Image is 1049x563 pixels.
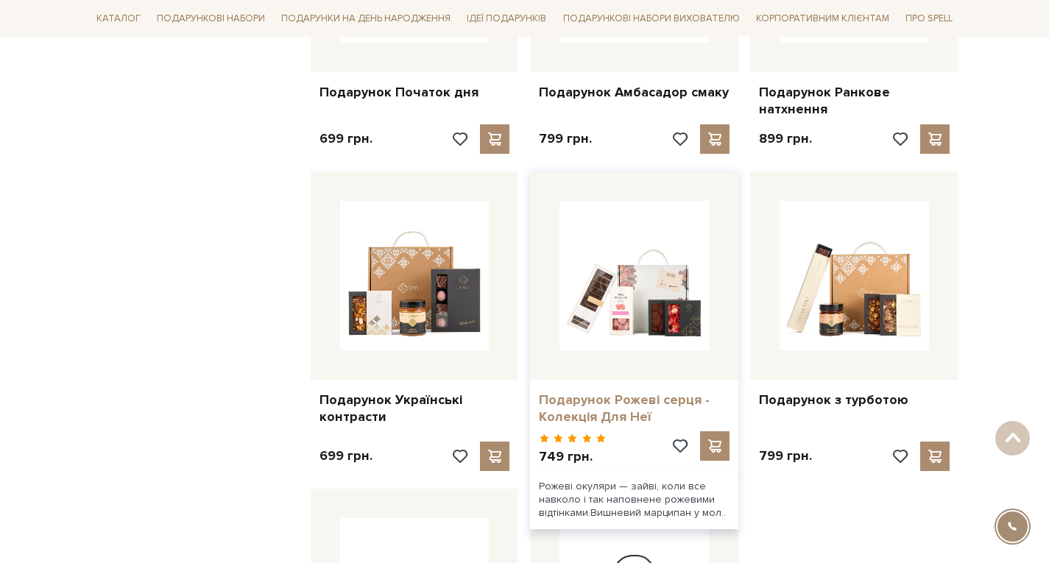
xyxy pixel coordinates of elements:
p: 799 грн. [759,447,812,464]
a: Подарунок Амбасадор смаку [539,84,730,101]
a: Подарунок Ранкове натхнення [759,84,950,118]
a: Корпоративним клієнтам [750,6,895,31]
a: Подарунок Початок дня [319,84,510,101]
a: Подарунок Рожеві серця - Колекція Для Неї [539,392,730,426]
p: 799 грн. [539,130,592,147]
div: Рожеві окуляри — зайві, коли все навколо і так наповнене рожевими відтінками.Вишневий марципан у ... [530,471,738,529]
a: Ідеї подарунків [461,7,552,30]
a: Подарунок з турботою [759,392,950,408]
a: Про Spell [900,7,958,30]
p: 699 грн. [319,447,372,464]
a: Подарунки на День народження [275,7,456,30]
a: Каталог [91,7,146,30]
a: Подарункові набори вихователю [557,6,746,31]
p: 899 грн. [759,130,812,147]
a: Подарункові набори [151,7,271,30]
a: Подарунок Українські контрасти [319,392,510,426]
p: 749 грн. [539,448,606,465]
p: 699 грн. [319,130,372,147]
